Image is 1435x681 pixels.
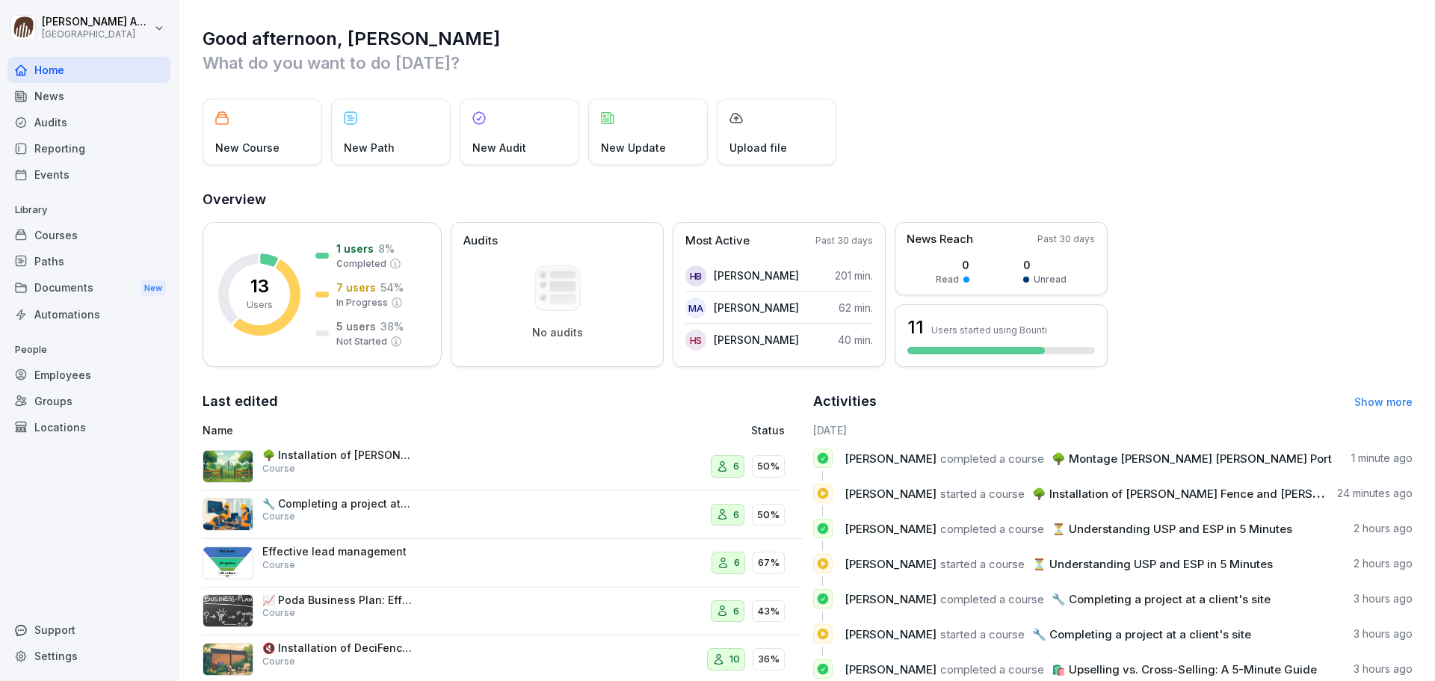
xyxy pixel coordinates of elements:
a: Groups [7,388,170,414]
span: completed a course [940,452,1044,466]
p: Course [262,510,295,523]
span: ⏳ Understanding USP and ESP in 5 Minutes [1032,557,1273,571]
a: Audits [7,109,170,135]
a: 🌳 Installation of [PERSON_NAME] Fence and [PERSON_NAME][GEOGRAPHIC_DATA]Course650% [203,443,803,491]
a: 🔧 Completing a project at a client's siteCourse650% [203,491,803,540]
p: 50% [757,459,780,474]
p: [PERSON_NAME] [714,332,799,348]
p: 7 users [336,280,376,295]
a: Events [7,161,170,188]
span: 🛍️ Upselling vs. Cross-Selling: A 5-Minute Guide [1052,662,1317,677]
p: 0 [1023,257,1067,273]
p: Status [751,422,785,438]
div: HS [685,330,706,351]
h6: [DATE] [813,422,1413,438]
span: started a course [940,487,1025,501]
p: 40 min. [838,332,873,348]
p: 38 % [380,318,404,334]
p: 0 [936,257,969,273]
h3: 11 [907,315,924,340]
p: 24 minutes ago [1337,486,1413,501]
span: [PERSON_NAME] [845,592,936,606]
p: Read [936,273,959,286]
p: 3 hours ago [1354,591,1413,606]
p: 62 min. [839,300,873,315]
p: 50% [757,508,780,523]
p: 201 min. [835,268,873,283]
p: 54 % [380,280,404,295]
p: Effective lead management [262,545,412,558]
p: 43% [757,604,780,619]
p: 6 [733,459,739,474]
p: [PERSON_NAME] [714,268,799,283]
div: News [7,83,170,109]
span: 🌳 Montage [PERSON_NAME] [PERSON_NAME] Port [1052,452,1332,466]
p: 1 minute ago [1351,451,1413,466]
span: started a course [940,557,1025,571]
p: [GEOGRAPHIC_DATA] [42,29,151,40]
p: Completed [336,257,386,271]
img: ii4te864lx8a59yyzo957qwk.png [203,546,253,579]
p: Course [262,606,295,620]
p: Name [203,422,578,438]
p: [PERSON_NAME] [714,300,799,315]
p: 13 [250,277,269,295]
span: [PERSON_NAME] [845,557,936,571]
div: HB [685,265,706,286]
h2: Last edited [203,391,803,412]
p: New Update [601,140,666,155]
a: Home [7,57,170,83]
p: 6 [733,508,739,523]
span: [PERSON_NAME] [845,452,936,466]
p: 67% [758,555,780,570]
p: Unread [1034,273,1067,286]
div: Support [7,617,170,643]
p: 8 % [378,241,395,256]
p: News Reach [907,231,973,248]
p: Course [262,558,295,572]
p: 1 users [336,241,374,256]
p: Users [247,298,273,312]
a: Paths [7,248,170,274]
a: Employees [7,362,170,388]
div: MA [685,298,706,318]
p: People [7,338,170,362]
p: Course [262,655,295,668]
h2: Activities [813,391,877,412]
p: 3 hours ago [1354,626,1413,641]
p: 5 users [336,318,376,334]
img: thgb2mx0bhcepjhojq3x82qb.png [203,643,253,676]
h2: Overview [203,189,1413,210]
img: d7emgzj6kk9eqhpx81vf2kik.png [203,498,253,531]
p: 🔇 Installation of DeciFence noise fences [262,641,412,655]
span: [PERSON_NAME] [845,522,936,536]
p: [PERSON_NAME] Andreasen [42,16,151,28]
p: 2 hours ago [1354,556,1413,571]
p: Course [262,462,295,475]
a: Settings [7,643,170,669]
a: Locations [7,414,170,440]
a: 📈 Poda Business Plan: Effective Planning and StrategyCourse643% [203,588,803,636]
p: 2 hours ago [1354,521,1413,536]
span: started a course [940,627,1025,641]
a: Courses [7,222,170,248]
span: 🔧 Completing a project at a client's site [1052,592,1271,606]
p: Users started using Bounti [931,324,1047,336]
h1: Good afternoon, [PERSON_NAME] [203,27,1413,51]
p: Upload file [729,140,787,155]
p: 🔧 Completing a project at a client's site [262,497,412,511]
span: ⏳ Understanding USP and ESP in 5 Minutes [1052,522,1292,536]
a: Automations [7,301,170,327]
p: Most Active [685,232,750,250]
p: 🌳 Installation of [PERSON_NAME] Fence and [PERSON_NAME][GEOGRAPHIC_DATA] [262,449,412,462]
p: Audits [463,232,498,250]
p: 10 [729,652,740,667]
